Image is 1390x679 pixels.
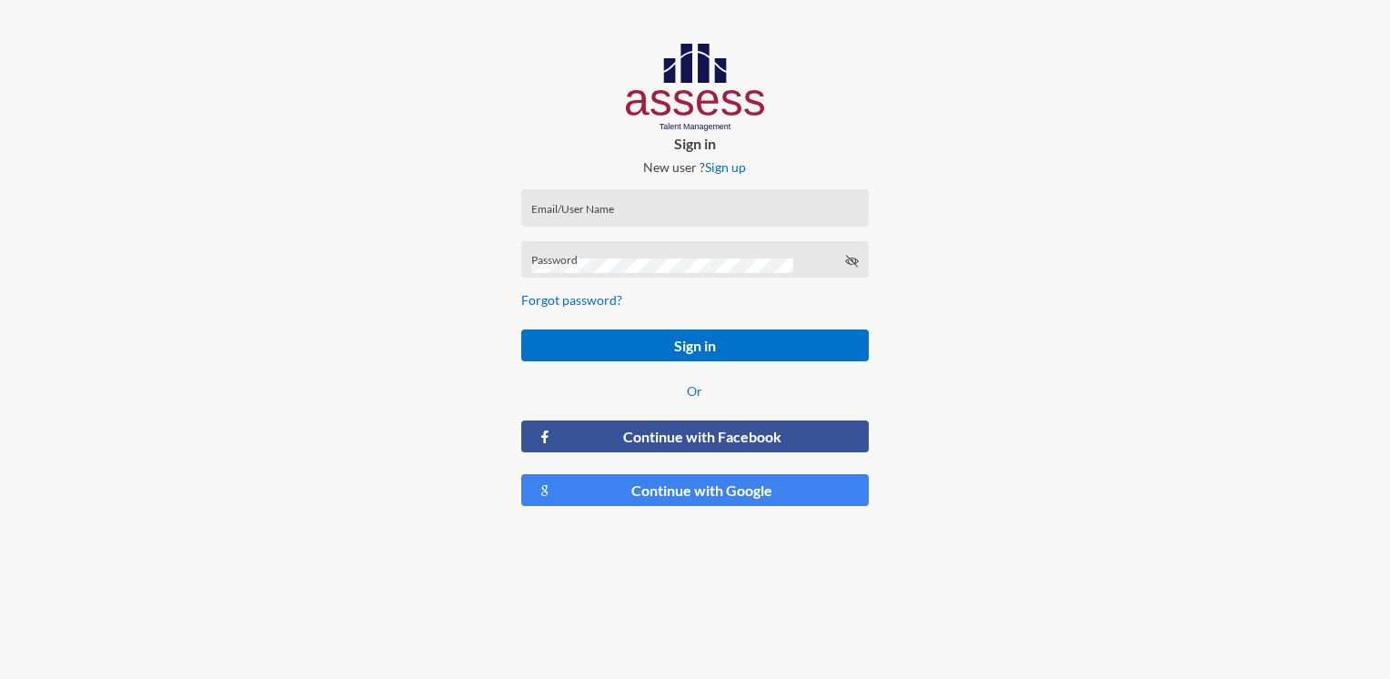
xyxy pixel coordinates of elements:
[521,292,622,308] a: Forgot password?
[507,159,882,175] p: New user ?
[521,474,868,506] button: Continue with Google
[521,383,868,399] p: Or
[626,44,765,131] img: AssessLogoo.svg
[521,421,868,452] button: Continue with Facebook
[507,135,882,152] p: Sign in
[521,329,868,361] button: Sign in
[705,159,746,175] a: Sign up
